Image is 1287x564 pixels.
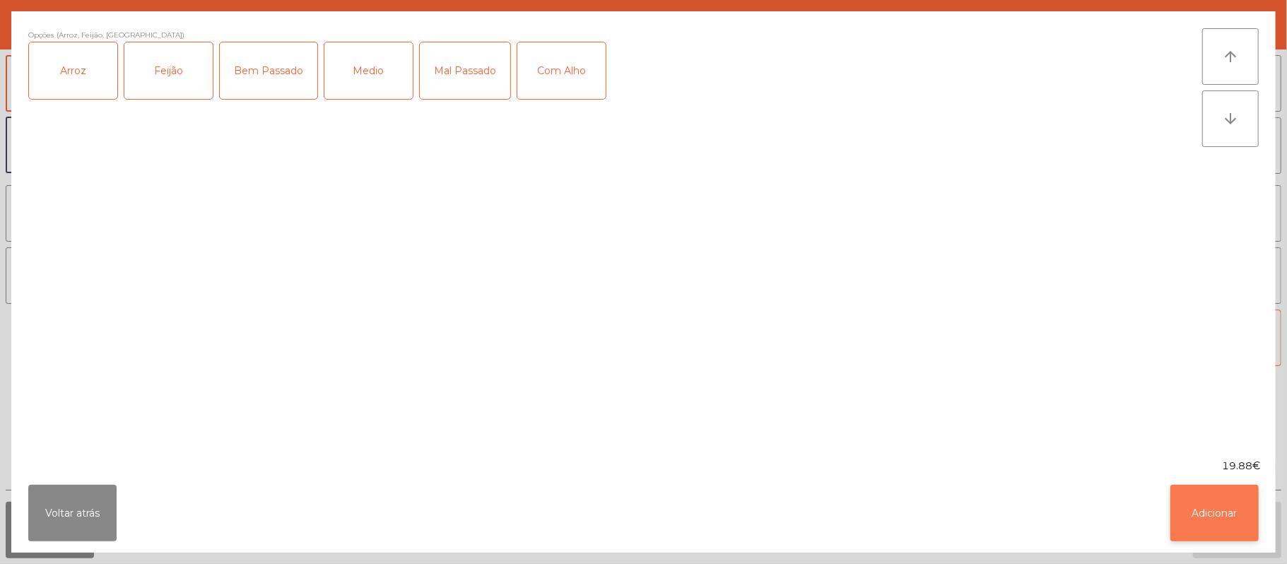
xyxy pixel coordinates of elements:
button: arrow_upward [1202,28,1259,85]
i: arrow_upward [1222,48,1239,65]
div: Feijão [124,42,213,99]
div: Mal Passado [420,42,510,99]
span: Opções [28,28,54,42]
span: (Arroz, Feijão, [GEOGRAPHIC_DATA]) [57,28,184,42]
div: Com Alho [517,42,606,99]
i: arrow_downward [1222,110,1239,127]
div: Medio [324,42,413,99]
button: Adicionar [1170,485,1259,541]
div: 19.88€ [11,459,1276,474]
button: Voltar atrás [28,485,117,541]
div: Bem Passado [220,42,317,99]
div: Arroz [29,42,117,99]
button: arrow_downward [1202,90,1259,147]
